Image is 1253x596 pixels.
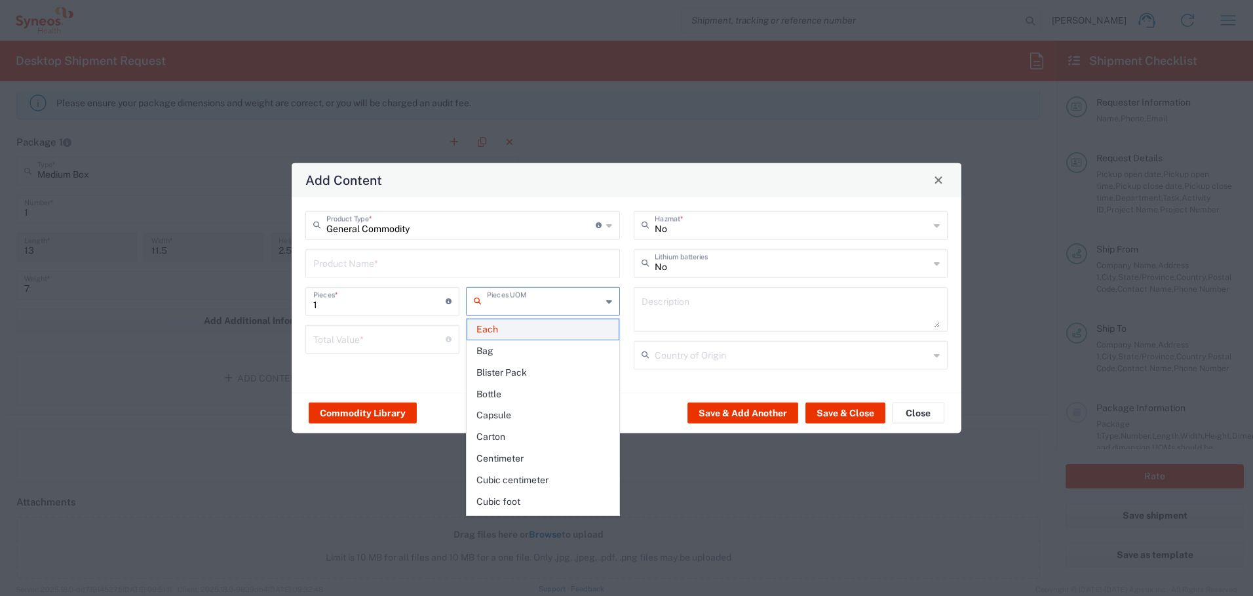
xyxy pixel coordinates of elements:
button: Commodity Library [309,403,417,424]
span: Carton [467,427,619,447]
button: Close [929,170,948,189]
button: Close [892,403,944,424]
span: Cubic centimeter [467,470,619,490]
span: Cubic foot [467,492,619,512]
span: Each [467,319,619,340]
span: Bag [467,341,619,361]
button: Save & Close [805,403,885,424]
button: Save & Add Another [687,403,798,424]
span: Blister Pack [467,363,619,383]
span: Bottle [467,384,619,405]
span: Cubic meter [467,513,619,533]
span: Capsule [467,405,619,426]
span: Centimeter [467,448,619,469]
h4: Add Content [305,170,382,189]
